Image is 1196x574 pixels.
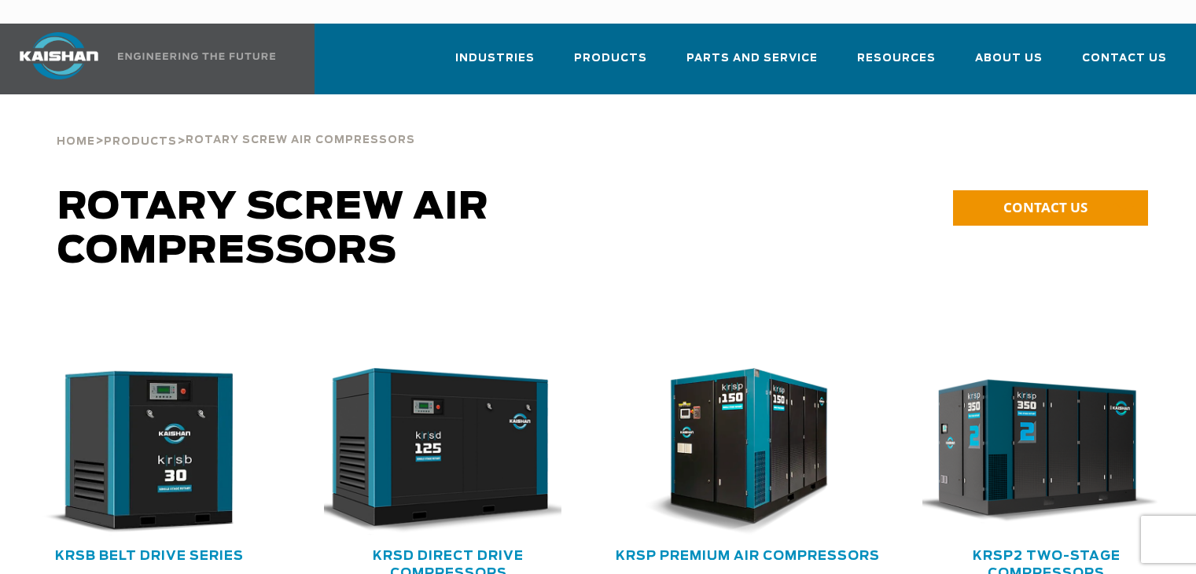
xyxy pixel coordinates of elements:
a: CONTACT US [953,190,1148,226]
img: Engineering the future [118,53,275,60]
a: Industries [455,38,535,91]
a: Resources [857,38,936,91]
span: Resources [857,50,936,68]
a: Contact Us [1082,38,1167,91]
span: Industries [455,50,535,68]
a: Products [574,38,647,91]
span: Products [104,137,177,147]
span: Products [574,50,647,68]
span: About Us [975,50,1043,68]
div: krsp350 [922,368,1171,535]
div: krsd125 [324,368,572,535]
a: Parts and Service [686,38,818,91]
div: krsb30 [25,368,274,535]
img: krsp150 [612,368,861,535]
a: About Us [975,38,1043,91]
a: Home [57,134,95,148]
span: Contact Us [1082,50,1167,68]
span: Home [57,137,95,147]
a: KRSP Premium Air Compressors [616,550,880,562]
span: Rotary Screw Air Compressors [57,189,489,270]
a: KRSB Belt Drive Series [55,550,244,562]
a: Products [104,134,177,148]
img: krsd125 [312,368,561,535]
img: krsb30 [13,368,263,535]
div: krsp150 [624,368,872,535]
span: Parts and Service [686,50,818,68]
img: krsp350 [911,368,1160,535]
div: > > [57,94,415,154]
span: CONTACT US [1003,198,1087,216]
span: Rotary Screw Air Compressors [186,135,415,145]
